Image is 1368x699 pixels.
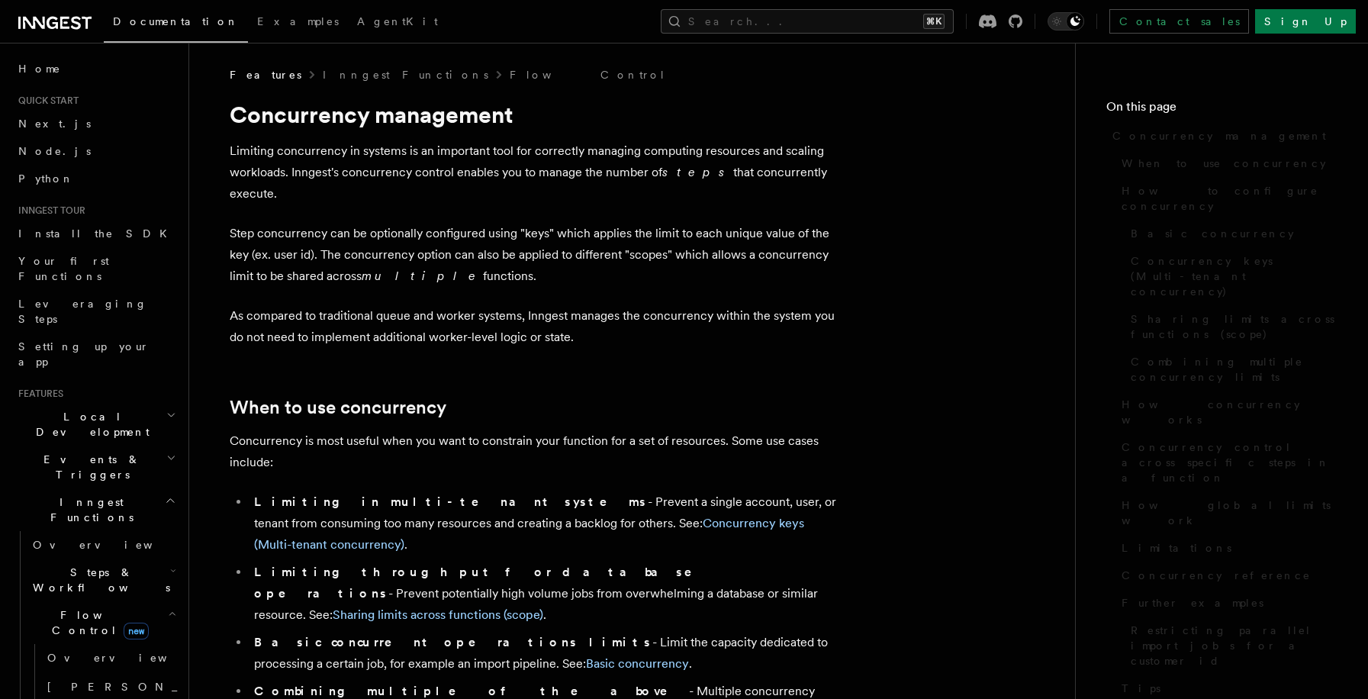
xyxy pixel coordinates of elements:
button: Search...⌘K [661,9,954,34]
em: steps [662,165,733,179]
li: - Prevent potentially high volume jobs from overwhelming a database or similar resource. See: . [249,562,840,626]
button: Inngest Functions [12,488,179,531]
span: Inngest Functions [12,494,165,525]
span: Flow Control [27,607,168,638]
a: Install the SDK [12,220,179,247]
span: Concurrency reference [1122,568,1311,583]
button: Events & Triggers [12,446,179,488]
span: Features [12,388,63,400]
span: new [124,623,149,639]
strong: Combining multiple of the above [254,684,689,698]
kbd: ⌘K [923,14,945,29]
span: Features [230,67,301,82]
span: Sharing limits across functions (scope) [1131,311,1337,342]
button: Toggle dark mode [1048,12,1084,31]
span: Combining multiple concurrency limits [1131,354,1337,385]
span: Inngest tour [12,205,85,217]
span: Setting up your app [18,340,150,368]
a: Overview [41,644,179,672]
h1: Concurrency management [230,101,840,128]
a: When to use concurrency [230,397,446,418]
span: Documentation [113,15,239,27]
a: Setting up your app [12,333,179,375]
span: Leveraging Steps [18,298,147,325]
span: Overview [47,652,204,664]
span: Home [18,61,61,76]
a: Limitations [1115,534,1337,562]
li: - Prevent a single account, user, or tenant from consuming too many resources and creating a back... [249,491,840,556]
span: Install the SDK [18,227,176,240]
span: Python [18,172,74,185]
span: Local Development [12,409,166,440]
p: Concurrency is most useful when you want to constrain your function for a set of resources. Some ... [230,430,840,473]
span: Next.js [18,118,91,130]
span: Restricting parallel import jobs for a customer id [1131,623,1337,668]
a: Sharing limits across functions (scope) [1125,305,1337,348]
span: When to use concurrency [1122,156,1326,171]
span: Quick start [12,95,79,107]
a: Flow Control [510,67,666,82]
a: Contact sales [1109,9,1249,34]
a: AgentKit [348,5,447,41]
li: - Limit the capacity dedicated to processing a certain job, for example an import pipeline. See: . [249,632,840,675]
a: Restricting parallel import jobs for a customer id [1125,617,1337,675]
button: Steps & Workflows [27,559,179,601]
a: Concurrency reference [1115,562,1337,589]
span: Concurrency control across specific steps in a function [1122,440,1337,485]
h4: On this page [1106,98,1337,122]
span: Node.js [18,145,91,157]
span: Concurrency keys (Multi-tenant concurrency) [1131,253,1337,299]
span: How to configure concurrency [1122,183,1337,214]
strong: Limiting throughput for database operations [254,565,713,601]
em: multiple [362,269,483,283]
span: Tips [1122,681,1160,696]
a: Concurrency control across specific steps in a function [1115,433,1337,491]
a: Documentation [104,5,248,43]
span: How global limits work [1122,498,1337,528]
span: AgentKit [357,15,438,27]
a: How global limits work [1115,491,1337,534]
a: Basic concurrency [1125,220,1337,247]
span: Concurrency management [1112,128,1326,143]
span: How concurrency works [1122,397,1337,427]
button: Local Development [12,403,179,446]
span: Steps & Workflows [27,565,170,595]
a: Next.js [12,110,179,137]
button: Flow Controlnew [27,601,179,644]
a: Concurrency keys (Multi-tenant concurrency) [1125,247,1337,305]
span: [PERSON_NAME] [47,681,271,693]
span: Examples [257,15,339,27]
a: Leveraging Steps [12,290,179,333]
p: Limiting concurrency in systems is an important tool for correctly managing computing resources a... [230,140,840,205]
a: How to configure concurrency [1115,177,1337,220]
span: Limitations [1122,540,1231,556]
a: Further examples [1115,589,1337,617]
a: When to use concurrency [1115,150,1337,177]
p: Step concurrency can be optionally configured using "keys" which applies the limit to each unique... [230,223,840,287]
a: Basic concurrency [586,656,689,671]
a: Overview [27,531,179,559]
a: Combining multiple concurrency limits [1125,348,1337,391]
span: Events & Triggers [12,452,166,482]
a: How concurrency works [1115,391,1337,433]
strong: Basic concurrent operations limits [254,635,652,649]
a: Sign Up [1255,9,1356,34]
span: Further examples [1122,595,1263,610]
a: Inngest Functions [323,67,488,82]
a: Sharing limits across functions (scope) [333,607,543,622]
a: Examples [248,5,348,41]
span: Overview [33,539,190,551]
a: Your first Functions [12,247,179,290]
a: Node.js [12,137,179,165]
p: As compared to traditional queue and worker systems, Inngest manages the concurrency within the s... [230,305,840,348]
a: Concurrency management [1106,122,1337,150]
a: Home [12,55,179,82]
strong: Limiting in multi-tenant systems [254,494,648,509]
span: Basic concurrency [1131,226,1294,241]
a: Python [12,165,179,192]
span: Your first Functions [18,255,109,282]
